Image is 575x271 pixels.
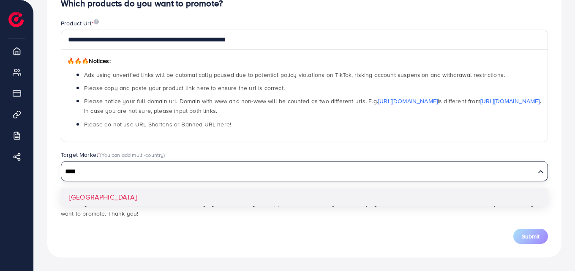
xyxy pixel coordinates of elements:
label: Product Url [61,19,99,27]
span: 🔥🔥🔥 [67,57,89,65]
span: (You can add multi-country) [100,151,165,159]
span: Submit [522,232,540,241]
span: Ads using unverified links will be automatically paused due to potential policy violations on Tik... [84,71,505,79]
iframe: Chat [539,233,569,265]
a: [URL][DOMAIN_NAME] [480,97,540,105]
input: Search for option [62,165,534,178]
span: Please notice your full domain url. Domain with www and non-www will be counted as two different ... [84,97,541,115]
img: logo [8,12,24,27]
label: Target Market [61,151,165,159]
div: Search for option [61,161,548,181]
img: image [94,19,99,25]
span: Please copy and paste your product link here to ensure the url is correct. [84,84,285,92]
span: Notices: [67,57,111,65]
button: Submit [513,229,548,244]
p: *Note: If you use unverified product links, the Ecomdy system will notify the support team to rev... [61,198,548,219]
li: [GEOGRAPHIC_DATA] [61,188,548,206]
span: Please do not use URL Shortens or Banned URL here! [84,120,231,129]
a: [URL][DOMAIN_NAME] [378,97,438,105]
